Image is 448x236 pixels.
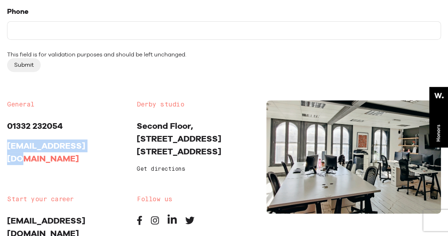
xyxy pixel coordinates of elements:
[137,166,185,172] a: Get directions
[7,195,126,204] h2: Start your career
[7,141,85,164] a: [EMAIL_ADDRESS][DOMAIN_NAME]
[137,220,142,226] a: Facebook
[266,100,441,214] img: Our office
[7,100,126,109] h2: General
[7,58,41,72] input: Submit
[137,100,256,109] h2: Derby studio
[7,121,63,131] a: 01332 232054
[7,51,441,58] div: This field is for validation purposes and should be left unchanged.
[168,220,177,226] a: Linkedin
[7,7,441,16] label: Phone
[137,120,256,158] p: Second Floor, [STREET_ADDRESS] [STREET_ADDRESS]
[185,220,194,226] a: Twitter
[151,220,159,226] a: Instagram
[137,195,256,204] h2: Follow us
